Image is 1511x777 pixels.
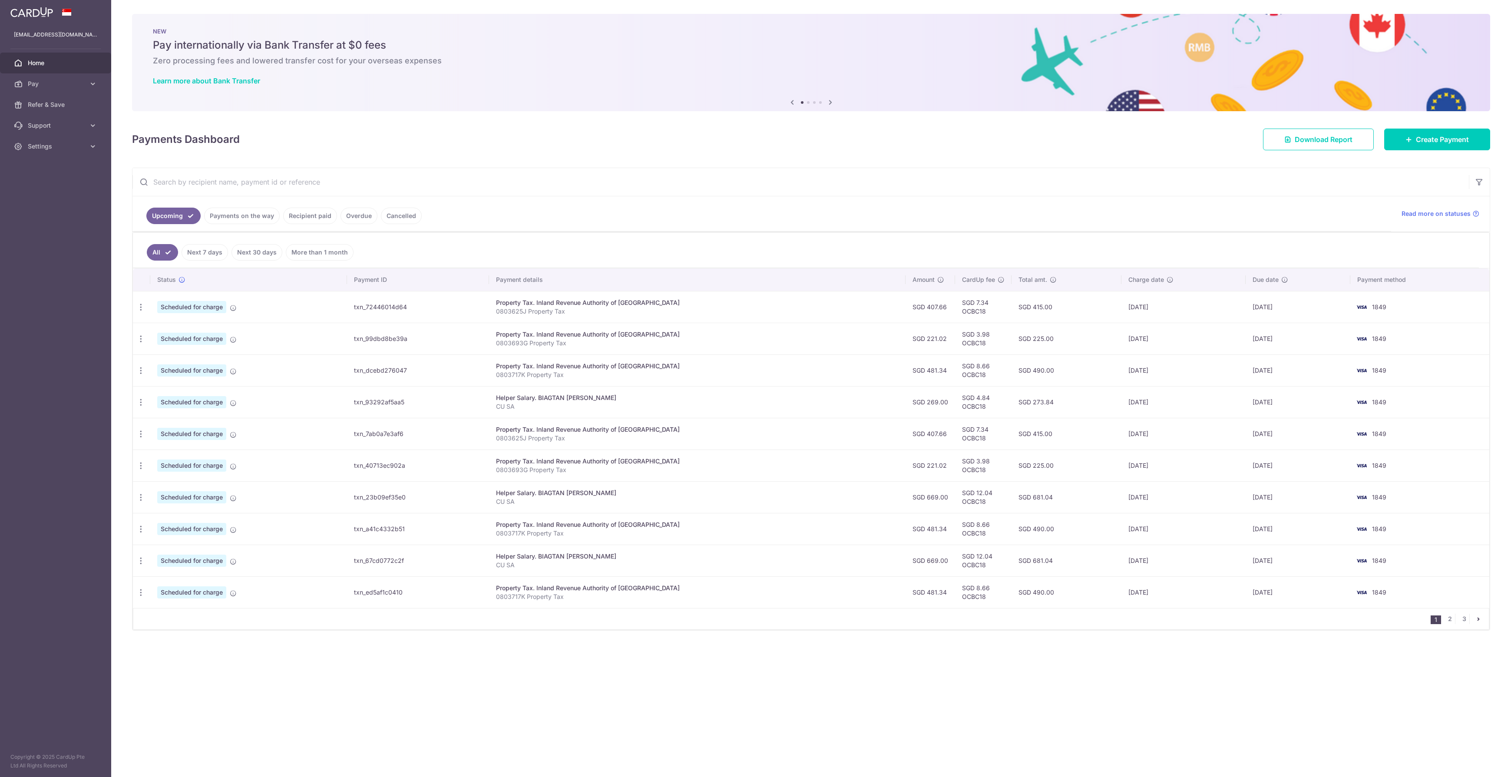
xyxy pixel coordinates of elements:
td: SGD 269.00 [906,386,955,418]
a: All [147,244,178,261]
span: 1849 [1372,557,1386,564]
div: Property Tax. Inland Revenue Authority of [GEOGRAPHIC_DATA] [496,330,899,339]
span: Scheduled for charge [157,460,226,472]
span: Scheduled for charge [157,428,226,440]
p: 0803625J Property Tax [496,307,899,316]
td: SGD 221.02 [906,450,955,481]
td: SGD 12.04 OCBC18 [955,545,1012,576]
img: Bank Card [1353,334,1370,344]
span: Settings [28,142,85,151]
td: [DATE] [1246,545,1350,576]
span: Status [157,275,176,284]
td: [DATE] [1121,291,1246,323]
td: SGD 221.02 [906,323,955,354]
a: Overdue [341,208,377,224]
p: 0803625J Property Tax [496,434,899,443]
td: txn_93292af5aa5 [347,386,489,418]
span: Scheduled for charge [157,396,226,408]
th: Payment details [489,268,906,291]
a: Next 30 days [231,244,282,261]
img: CardUp [10,7,53,17]
p: 0803717K Property Tax [496,370,899,379]
img: Bank Card [1353,524,1370,534]
a: Recipient paid [283,208,337,224]
td: txn_40713ec902a [347,450,489,481]
span: Scheduled for charge [157,333,226,345]
span: Due date [1253,275,1279,284]
td: SGD 669.00 [906,481,955,513]
p: CU SA [496,402,899,411]
img: Bank Card [1353,587,1370,598]
span: 1849 [1372,367,1386,374]
a: Read more on statuses [1402,209,1479,218]
span: CardUp fee [962,275,995,284]
p: NEW [153,28,1469,35]
td: [DATE] [1246,418,1350,450]
div: Property Tax. Inland Revenue Authority of [GEOGRAPHIC_DATA] [496,584,899,592]
a: 2 [1445,614,1455,624]
td: SGD 669.00 [906,545,955,576]
span: 1849 [1372,303,1386,311]
td: [DATE] [1246,291,1350,323]
span: Support [28,121,85,130]
div: Property Tax. Inland Revenue Authority of [GEOGRAPHIC_DATA] [496,362,899,370]
iframe: Opens a widget where you can find more information [1455,751,1502,773]
img: Bank Card [1353,429,1370,439]
td: [DATE] [1246,450,1350,481]
h4: Payments Dashboard [132,132,240,147]
h6: Zero processing fees and lowered transfer cost for your overseas expenses [153,56,1469,66]
td: SGD 490.00 [1012,513,1121,545]
span: Read more on statuses [1402,209,1471,218]
a: 3 [1459,614,1469,624]
a: Upcoming [146,208,201,224]
td: [DATE] [1246,481,1350,513]
td: SGD 415.00 [1012,291,1121,323]
td: txn_23b09ef35e0 [347,481,489,513]
td: SGD 8.66 OCBC18 [955,354,1012,386]
li: 1 [1431,615,1441,624]
td: SGD 681.04 [1012,545,1121,576]
td: SGD 490.00 [1012,576,1121,608]
p: 0803717K Property Tax [496,592,899,601]
td: SGD 481.34 [906,576,955,608]
div: Helper Salary. BIAGTAN [PERSON_NAME] [496,393,899,402]
td: [DATE] [1121,354,1246,386]
td: [DATE] [1121,481,1246,513]
div: Property Tax. Inland Revenue Authority of [GEOGRAPHIC_DATA] [496,425,899,434]
a: Download Report [1263,129,1374,150]
span: Total amt. [1018,275,1047,284]
p: 0803717K Property Tax [496,529,899,538]
p: CU SA [496,561,899,569]
img: Bank Card [1353,397,1370,407]
td: [DATE] [1246,386,1350,418]
td: SGD 681.04 [1012,481,1121,513]
div: Helper Salary. BIAGTAN [PERSON_NAME] [496,489,899,497]
td: txn_a41c4332b51 [347,513,489,545]
td: [DATE] [1246,576,1350,608]
span: Refer & Save [28,100,85,109]
td: txn_99dbd8be39a [347,323,489,354]
a: Create Payment [1384,129,1490,150]
span: 1849 [1372,430,1386,437]
td: [DATE] [1121,386,1246,418]
td: [DATE] [1121,323,1246,354]
img: Bank Card [1353,365,1370,376]
span: Scheduled for charge [157,491,226,503]
span: 1849 [1372,589,1386,596]
span: Amount [913,275,935,284]
th: Payment ID [347,268,489,291]
h5: Pay internationally via Bank Transfer at $0 fees [153,38,1469,52]
div: Helper Salary. BIAGTAN [PERSON_NAME] [496,552,899,561]
span: Home [28,59,85,67]
td: SGD 225.00 [1012,450,1121,481]
a: Cancelled [381,208,422,224]
td: [DATE] [1121,576,1246,608]
td: txn_ed5af1c0410 [347,576,489,608]
span: Charge date [1128,275,1164,284]
td: txn_dcebd276047 [347,354,489,386]
td: [DATE] [1121,418,1246,450]
td: [DATE] [1246,513,1350,545]
td: txn_67cd0772c2f [347,545,489,576]
span: Pay [28,79,85,88]
a: Learn more about Bank Transfer [153,76,260,85]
